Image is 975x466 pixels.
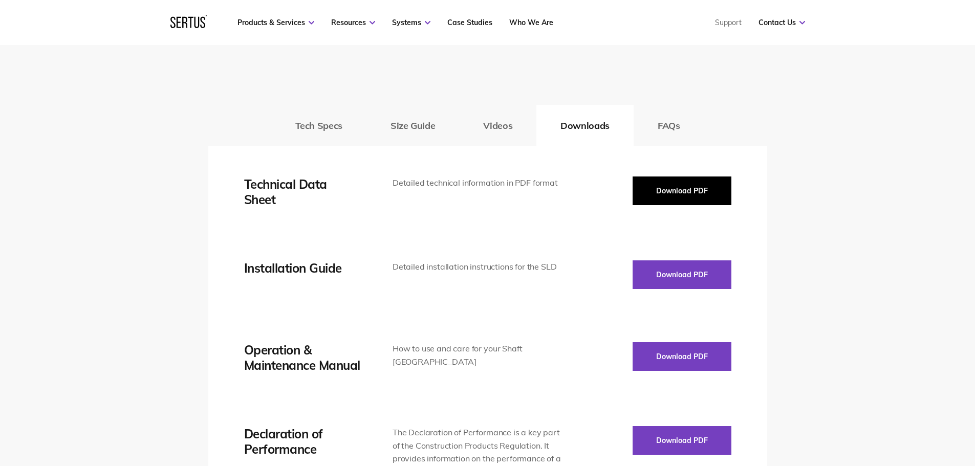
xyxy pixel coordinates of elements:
a: Resources [331,18,375,27]
button: Download PDF [633,260,731,289]
div: Installation Guide [244,260,362,276]
div: Declaration of Performance [244,426,362,457]
button: Download PDF [633,426,731,455]
button: Download PDF [633,176,731,205]
a: Products & Services [237,18,314,27]
a: Who We Are [509,18,553,27]
div: Technical Data Sheet [244,176,362,207]
button: Videos [459,105,536,146]
div: How to use and care for your Shaft [GEOGRAPHIC_DATA] [393,342,562,368]
a: Support [715,18,742,27]
div: Detailed technical information in PDF format [393,176,562,190]
div: Detailed installation instructions for the SLD [393,260,562,274]
button: FAQs [634,105,704,146]
button: Tech Specs [271,105,366,146]
a: Contact Us [759,18,805,27]
button: Download PDF [633,342,731,371]
a: Case Studies [447,18,492,27]
div: Operation & Maintenance Manual [244,342,362,373]
button: Size Guide [366,105,459,146]
iframe: Chat Widget [791,347,975,466]
a: Systems [392,18,430,27]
